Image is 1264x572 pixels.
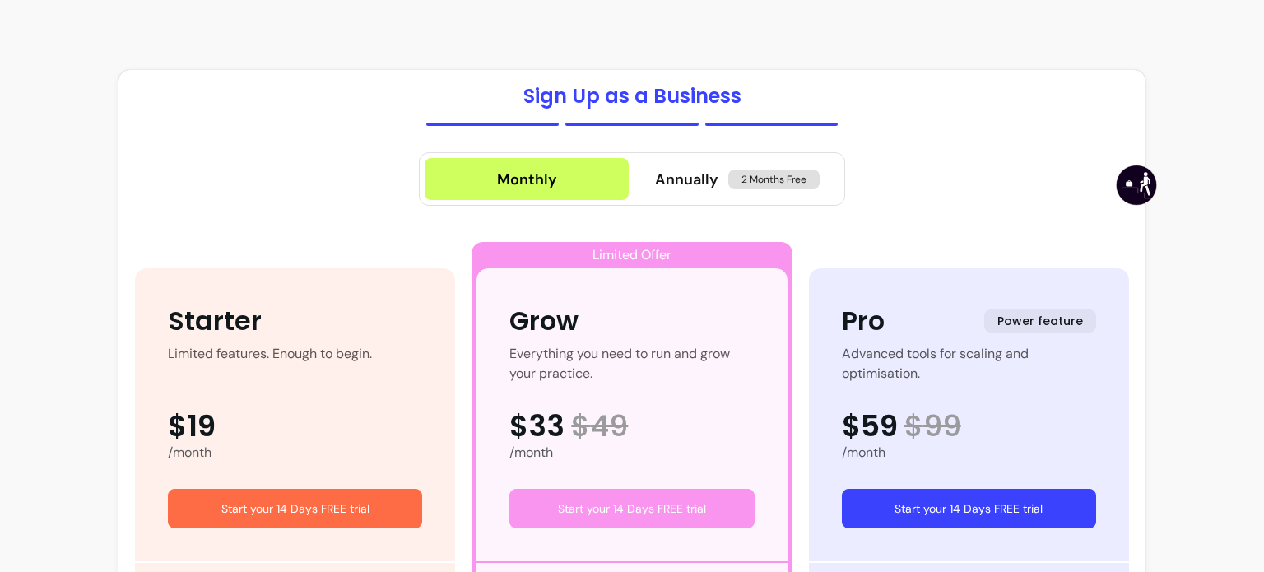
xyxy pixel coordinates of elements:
[168,443,422,463] div: /month
[842,344,1096,384] div: Advanced tools for scaling and optimisation.
[168,489,422,528] button: Start your 14 Days FREE trial
[728,170,820,189] span: 2 Months Free
[842,443,1096,463] div: /month
[904,410,961,443] span: $ 99
[984,309,1096,333] span: Power feature
[168,410,216,443] span: $19
[476,242,787,268] div: Limited Offer
[497,168,557,191] div: Monthly
[842,489,1096,528] button: Start your 14 Days FREE trial
[509,489,754,528] button: Start your 14 Days FREE trial
[523,83,741,109] h1: Sign Up as a Business
[842,410,898,443] span: $59
[509,301,579,341] div: Grow
[655,168,718,191] span: Annually
[509,410,565,443] span: $33
[509,443,754,463] div: /month
[509,344,754,384] div: Everything you need to run and grow your practice.
[842,301,885,341] div: Pro
[571,410,628,443] span: $ 49
[168,301,262,341] div: Starter
[168,344,372,384] div: Limited features. Enough to begin.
